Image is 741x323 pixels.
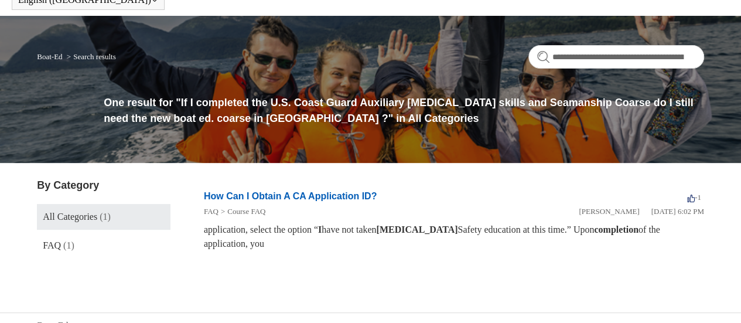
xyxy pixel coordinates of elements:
em: [MEDICAL_DATA] [376,225,457,234]
li: FAQ [204,206,218,217]
a: FAQ (1) [37,233,170,259]
li: Search results [64,52,116,61]
input: Search [528,45,704,69]
em: completion [594,225,638,234]
li: Boat-Ed [37,52,64,61]
a: Boat-Ed [37,52,62,61]
span: FAQ [43,240,61,250]
span: (1) [63,240,74,250]
time: 01/05/2024, 18:02 [651,207,704,216]
a: FAQ [204,207,218,216]
span: All Categories [43,212,97,222]
a: How Can I Obtain A CA Application ID? [204,191,377,201]
li: Course FAQ [218,206,265,217]
h1: One result for "If I completed the U.S. Coast Guard Auxiliary [MEDICAL_DATA] skills and Seamanshi... [104,95,704,127]
em: I [318,225,322,234]
a: All Categories (1) [37,204,170,230]
div: application, select the option “ have not taken Safety education at this time.” Upon of the appli... [204,223,704,251]
span: (1) [100,212,111,222]
a: Course FAQ [227,207,265,216]
span: -1 [687,193,701,202]
h3: By Category [37,178,170,193]
li: [PERSON_NAME] [579,206,639,217]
